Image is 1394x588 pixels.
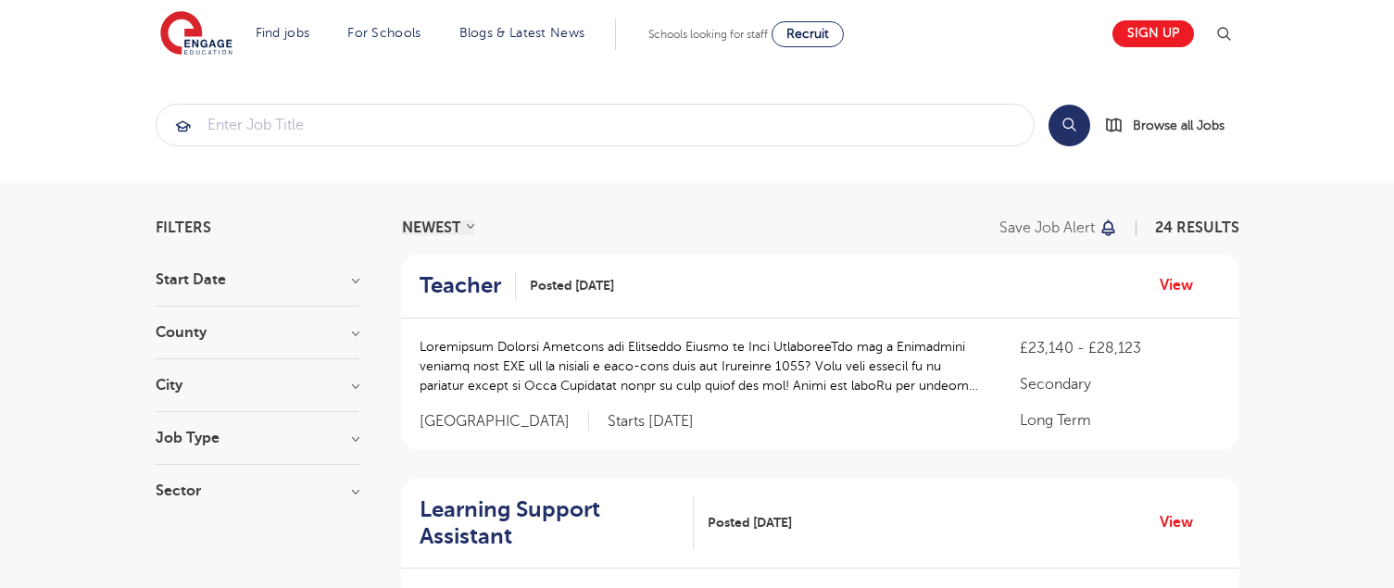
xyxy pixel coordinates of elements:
[1112,20,1194,47] a: Sign up
[708,513,792,532] span: Posted [DATE]
[420,412,589,432] span: [GEOGRAPHIC_DATA]
[1049,105,1090,146] button: Search
[530,276,614,295] span: Posted [DATE]
[1020,409,1220,432] p: Long Term
[1155,219,1239,236] span: 24 RESULTS
[156,378,359,393] h3: City
[420,272,516,299] a: Teacher
[1160,273,1207,297] a: View
[420,337,984,395] p: Loremipsum Dolorsi Ametcons adi Elitseddo Eiusmo te Inci UtlaboreeTdo mag a Enimadmini veniamq no...
[156,272,359,287] h3: Start Date
[459,26,585,40] a: Blogs & Latest News
[1105,115,1239,136] a: Browse all Jobs
[156,325,359,340] h3: County
[420,272,501,299] h2: Teacher
[157,105,1034,145] input: Submit
[648,28,768,41] span: Schools looking for staff
[786,27,829,41] span: Recruit
[156,220,211,235] span: Filters
[420,496,694,550] a: Learning Support Assistant
[1160,510,1207,534] a: View
[1020,373,1220,395] p: Secondary
[999,220,1119,235] button: Save job alert
[1133,115,1224,136] span: Browse all Jobs
[347,26,421,40] a: For Schools
[999,220,1095,235] p: Save job alert
[156,431,359,445] h3: Job Type
[1020,337,1220,359] p: £23,140 - £28,123
[156,483,359,498] h3: Sector
[420,496,679,550] h2: Learning Support Assistant
[256,26,310,40] a: Find jobs
[156,104,1035,146] div: Submit
[608,412,694,432] p: Starts [DATE]
[160,11,232,57] img: Engage Education
[772,21,844,47] a: Recruit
